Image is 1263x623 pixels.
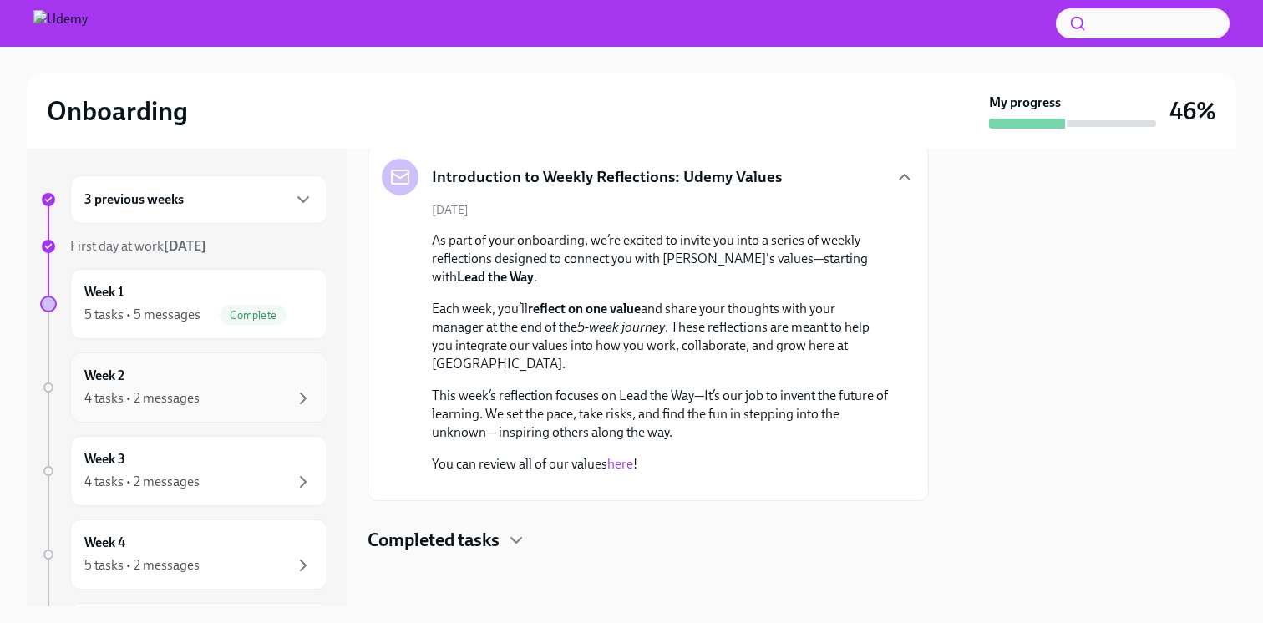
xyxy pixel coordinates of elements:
[432,455,888,474] p: You can review all of our values !
[368,528,929,553] div: Completed tasks
[1169,96,1216,126] h3: 46%
[70,238,206,254] span: First day at work
[607,456,633,472] a: here
[40,269,327,339] a: Week 15 tasks • 5 messagesComplete
[40,436,327,506] a: Week 34 tasks • 2 messages
[432,202,469,218] span: [DATE]
[84,190,184,209] h6: 3 previous weeks
[528,301,641,317] strong: reflect on one value
[33,10,88,37] img: Udemy
[84,556,200,575] div: 5 tasks • 2 messages
[47,94,188,128] h2: Onboarding
[84,389,200,408] div: 4 tasks • 2 messages
[164,238,206,254] strong: [DATE]
[84,283,124,301] h6: Week 1
[40,352,327,423] a: Week 24 tasks • 2 messages
[368,528,500,553] h4: Completed tasks
[84,473,200,491] div: 4 tasks • 2 messages
[432,300,888,373] p: Each week, you’ll and share your thoughts with your manager at the end of the . These reflections...
[84,450,125,469] h6: Week 3
[457,269,534,285] strong: Lead the Way
[432,231,888,286] p: As part of your onboarding, we’re excited to invite you into a series of weekly reflections desig...
[40,237,327,256] a: First day at work[DATE]
[40,519,327,590] a: Week 45 tasks • 2 messages
[577,319,665,335] em: 5-week journey
[220,309,287,322] span: Complete
[84,367,124,385] h6: Week 2
[432,166,782,188] h5: Introduction to Weekly Reflections: Udemy Values
[70,175,327,224] div: 3 previous weeks
[989,94,1061,112] strong: My progress
[432,387,888,442] p: This week’s reflection focuses on Lead the Way—It’s our job to invent the future of learning. We ...
[84,534,125,552] h6: Week 4
[84,306,200,324] div: 5 tasks • 5 messages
